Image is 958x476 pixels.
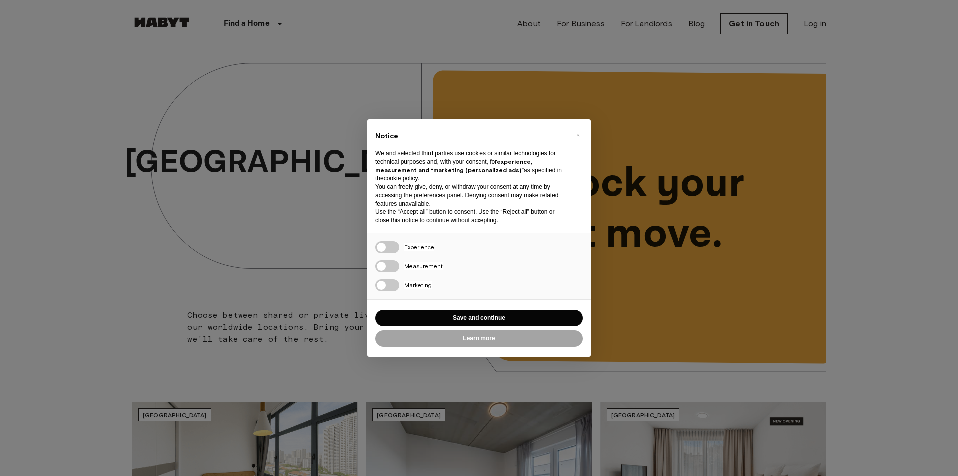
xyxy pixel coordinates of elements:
span: Measurement [404,262,443,270]
strong: experience, measurement and “marketing (personalized ads)” [375,158,532,174]
a: cookie policy [384,175,418,182]
p: We and selected third parties use cookies or similar technologies for technical purposes and, wit... [375,149,567,183]
button: Save and continue [375,310,583,326]
p: You can freely give, deny, or withdraw your consent at any time by accessing the preferences pane... [375,183,567,208]
p: Use the “Accept all” button to consent. Use the “Reject all” button or close this notice to conti... [375,208,567,225]
span: × [576,129,580,141]
span: Experience [404,243,434,251]
button: Learn more [375,330,583,347]
button: Close this notice [570,127,586,143]
span: Marketing [404,281,432,289]
h2: Notice [375,131,567,141]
